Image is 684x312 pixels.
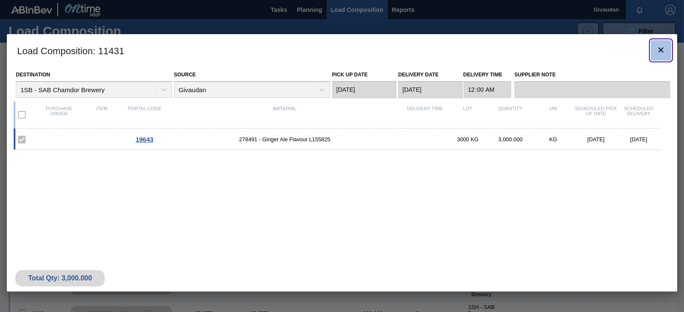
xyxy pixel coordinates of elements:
div: Purchase order [38,106,80,124]
div: Item [80,106,123,124]
div: UM [532,106,575,124]
div: Portal code [123,106,166,124]
div: 3000 KG [446,136,489,143]
label: Source [174,72,196,78]
span: 19643 [136,136,153,143]
label: Supplier Note [514,69,670,81]
label: Pick up Date [332,72,368,78]
label: Delivery Time [463,69,512,81]
div: Go to Order [123,136,166,143]
label: Delivery Date [398,72,439,78]
div: [DATE] [617,136,660,143]
div: 3,000.000 [489,136,532,143]
div: Scheduled Pick up Date [575,106,617,124]
input: mm/dd/yyyy [332,81,396,98]
span: 278491 - Ginger Ale Flavour L155825 [166,136,404,143]
div: Total Qty: 3,000.000 [22,274,98,282]
label: Destination [16,72,50,78]
h3: Load Composition : 11431 [7,34,677,67]
div: [DATE] [575,136,617,143]
div: Material [166,106,404,124]
div: Lot [446,106,489,124]
div: KG [532,136,575,143]
div: Quantity [489,106,532,124]
input: mm/dd/yyyy [398,81,463,98]
div: Scheduled Delivery [617,106,660,124]
div: Delivery Time [404,106,446,124]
